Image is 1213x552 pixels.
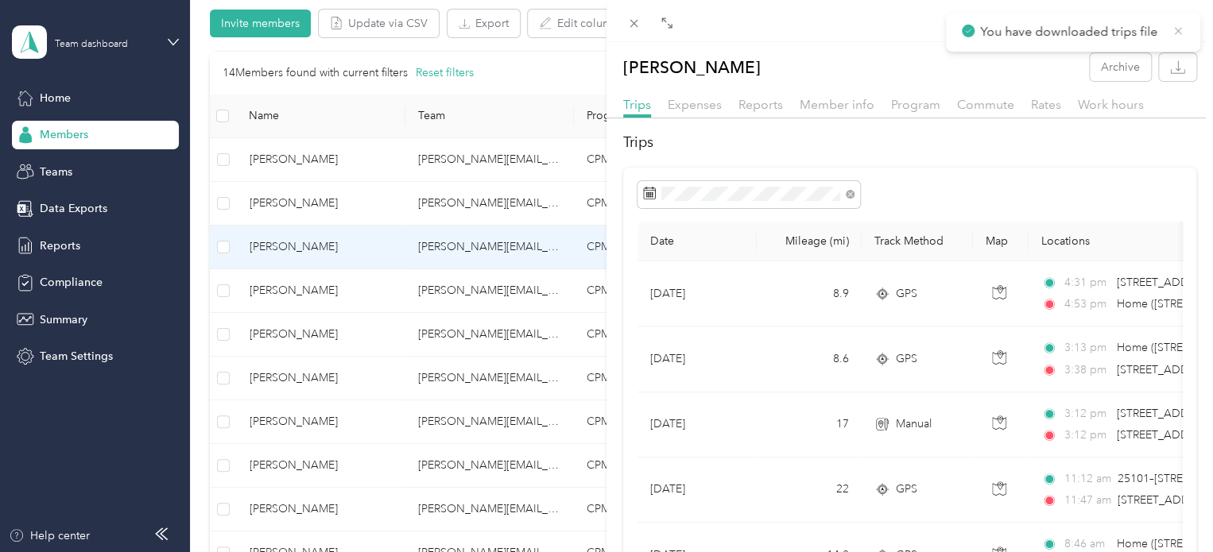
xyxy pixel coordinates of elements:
span: GPS [896,350,917,368]
td: 22 [757,457,862,523]
span: 4:31 pm [1064,274,1109,291]
td: [DATE] [638,326,757,392]
span: Reports [738,97,783,112]
span: GPS [896,285,917,303]
th: Date [638,222,757,261]
th: Map [973,222,1029,261]
span: 11:12 am [1064,470,1110,488]
span: Commute [957,97,1014,112]
span: 3:12 pm [1064,427,1109,444]
span: Member info [800,97,874,112]
span: 4:53 pm [1064,295,1109,313]
td: [DATE] [638,392,757,457]
span: Trips [623,97,651,112]
td: [DATE] [638,261,757,326]
span: Work hours [1078,97,1144,112]
span: GPS [896,481,917,498]
span: Manual [896,415,932,433]
span: Rates [1031,97,1061,112]
span: 11:47 am [1064,492,1110,509]
p: [PERSON_NAME] [623,53,761,81]
th: Mileage (mi) [757,222,862,261]
h2: Trips [623,132,1196,153]
th: Track Method [862,222,973,261]
span: 3:38 pm [1064,361,1109,379]
button: Archive [1090,53,1151,81]
p: You have downloaded trips file [980,22,1161,42]
span: 3:13 pm [1064,339,1109,357]
iframe: Everlance-gr Chat Button Frame [1124,463,1213,552]
td: [DATE] [638,457,757,523]
span: Expenses [668,97,722,112]
td: 8.9 [757,261,862,326]
span: Program [891,97,940,112]
span: 3:12 pm [1064,405,1109,423]
td: 8.6 [757,326,862,392]
td: 17 [757,392,862,457]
